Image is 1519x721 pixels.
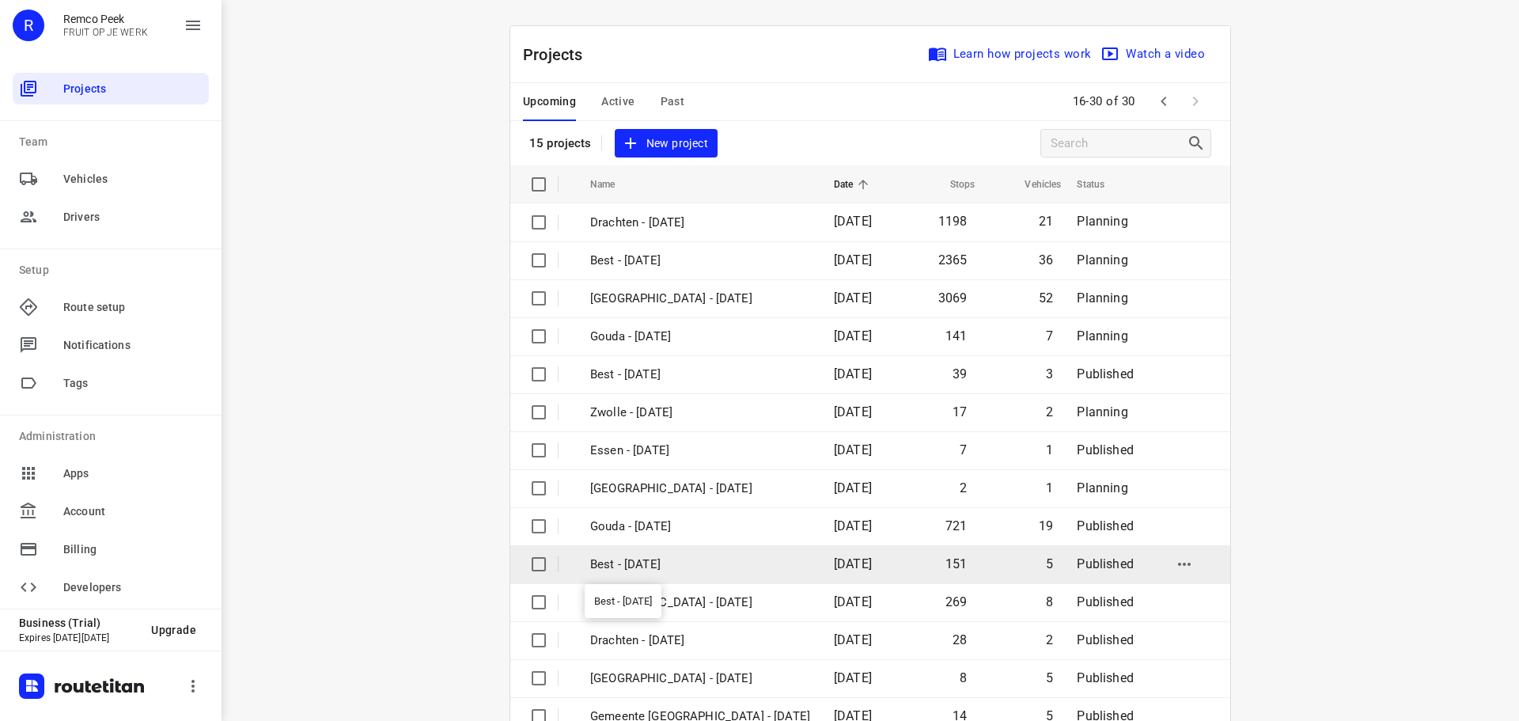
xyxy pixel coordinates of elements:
span: 269 [945,594,968,609]
span: [DATE] [834,518,872,533]
button: New project [615,129,718,158]
span: Status [1077,175,1125,194]
span: Planning [1077,252,1127,268]
p: Essen - Friday [590,442,810,460]
p: Setup [19,262,209,279]
div: Projects [13,73,209,104]
div: Drivers [13,201,209,233]
p: Remco Peek [63,13,148,25]
span: Published [1077,518,1134,533]
span: 1 [1046,480,1053,495]
span: Name [590,175,636,194]
span: Published [1077,632,1134,647]
span: Planning [1077,328,1127,343]
p: 15 projects [529,136,592,150]
span: 19 [1039,518,1053,533]
span: Planning [1077,404,1127,419]
span: 141 [945,328,968,343]
span: Planning [1077,480,1127,495]
span: 8 [1046,594,1053,609]
div: Account [13,495,209,527]
p: Antwerpen - Thursday [590,480,810,498]
span: 3 [1046,366,1053,381]
span: 7 [960,442,967,457]
span: Vehicles [63,171,203,188]
p: Projects [523,43,596,66]
span: Planning [1077,290,1127,305]
span: Published [1077,670,1134,685]
span: 721 [945,518,968,533]
p: Best - [DATE] [590,556,810,574]
p: Gouda - Thursday [590,518,810,536]
span: 2 [1046,404,1053,419]
span: 21 [1039,214,1053,229]
span: Developers [63,579,203,596]
span: 52 [1039,290,1053,305]
div: Search [1187,134,1210,153]
span: Stops [930,175,975,194]
span: [DATE] [834,366,872,381]
span: [DATE] [834,252,872,268]
span: [DATE] [834,670,872,685]
span: Active [601,92,634,112]
span: Published [1077,366,1134,381]
span: [DATE] [834,328,872,343]
span: Date [834,175,874,194]
span: Billing [63,541,203,558]
span: [DATE] [834,556,872,571]
div: R [13,9,44,41]
span: Previous Page [1148,85,1180,117]
span: 1 [1046,442,1053,457]
span: Apps [63,465,203,482]
p: Zwolle - Thursday [590,594,810,612]
p: Drachten - Monday [590,214,810,232]
span: Account [63,503,203,520]
span: 3069 [938,290,968,305]
div: Tags [13,367,209,399]
span: [DATE] [834,480,872,495]
span: Drivers [63,209,203,226]
span: 36 [1039,252,1053,268]
span: Published [1077,556,1134,571]
p: Gemeente Rotterdam - Thursday [590,670,810,688]
span: [DATE] [834,632,872,647]
span: 7 [1046,328,1053,343]
span: 1198 [938,214,968,229]
div: Notifications [13,329,209,361]
span: Route setup [63,299,203,316]
p: Zwolle - Friday [590,404,810,422]
span: Tags [63,375,203,392]
div: Developers [13,571,209,603]
span: 17 [953,404,967,419]
span: 5 [1046,556,1053,571]
span: Past [661,92,685,112]
span: Next Page [1180,85,1211,117]
span: Published [1077,594,1134,609]
button: Upgrade [138,616,209,644]
span: Notifications [63,337,203,354]
p: Best - Friday [590,366,810,384]
span: Projects [63,81,203,97]
p: Drachten - Thursday [590,632,810,650]
span: [DATE] [834,404,872,419]
span: [DATE] [834,290,872,305]
span: 8 [960,670,967,685]
span: 2 [960,480,967,495]
span: Vehicles [1004,175,1061,194]
span: Upcoming [523,92,576,112]
div: Billing [13,533,209,565]
span: [DATE] [834,214,872,229]
div: Route setup [13,291,209,323]
span: Planning [1077,214,1127,229]
p: Business (Trial) [19,617,138,629]
p: Expires [DATE][DATE] [19,632,138,643]
p: Best - Monday [590,252,810,270]
div: Apps [13,457,209,489]
span: 2 [1046,632,1053,647]
p: Administration [19,428,209,445]
span: New project [624,134,708,154]
span: 39 [953,366,967,381]
p: Zwolle - Monday [590,290,810,308]
span: [DATE] [834,442,872,457]
p: FRUIT OP JE WERK [63,27,148,38]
